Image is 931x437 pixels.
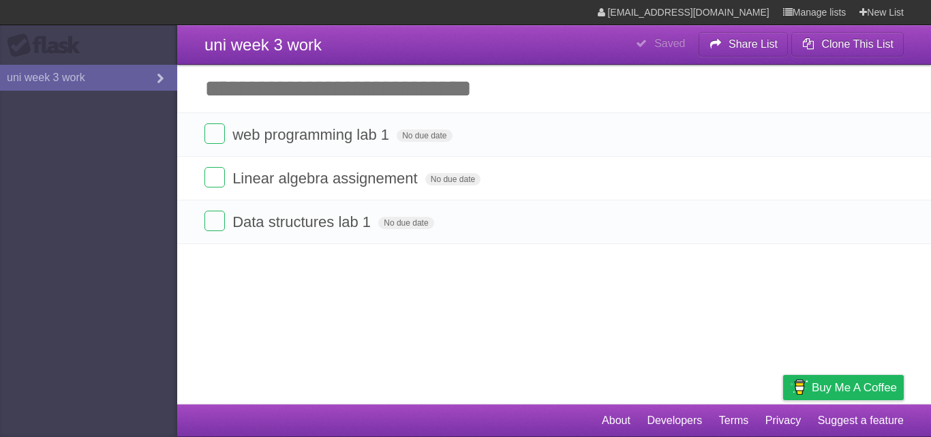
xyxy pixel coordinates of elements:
[232,170,421,187] span: Linear algebra assignement
[821,38,894,50] b: Clone This List
[765,408,801,434] a: Privacy
[790,376,808,399] img: Buy me a coffee
[783,375,904,400] a: Buy me a coffee
[791,32,904,57] button: Clone This List
[654,37,685,49] b: Saved
[602,408,630,434] a: About
[204,167,225,187] label: Done
[7,33,89,58] div: Flask
[378,217,433,229] span: No due date
[425,173,480,185] span: No due date
[818,408,904,434] a: Suggest a feature
[204,123,225,144] label: Done
[204,35,322,54] span: uni week 3 work
[204,211,225,231] label: Done
[729,38,778,50] b: Share List
[812,376,897,400] span: Buy me a coffee
[397,130,452,142] span: No due date
[232,126,393,143] span: web programming lab 1
[647,408,702,434] a: Developers
[699,32,789,57] button: Share List
[232,213,374,230] span: Data structures lab 1
[719,408,749,434] a: Terms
